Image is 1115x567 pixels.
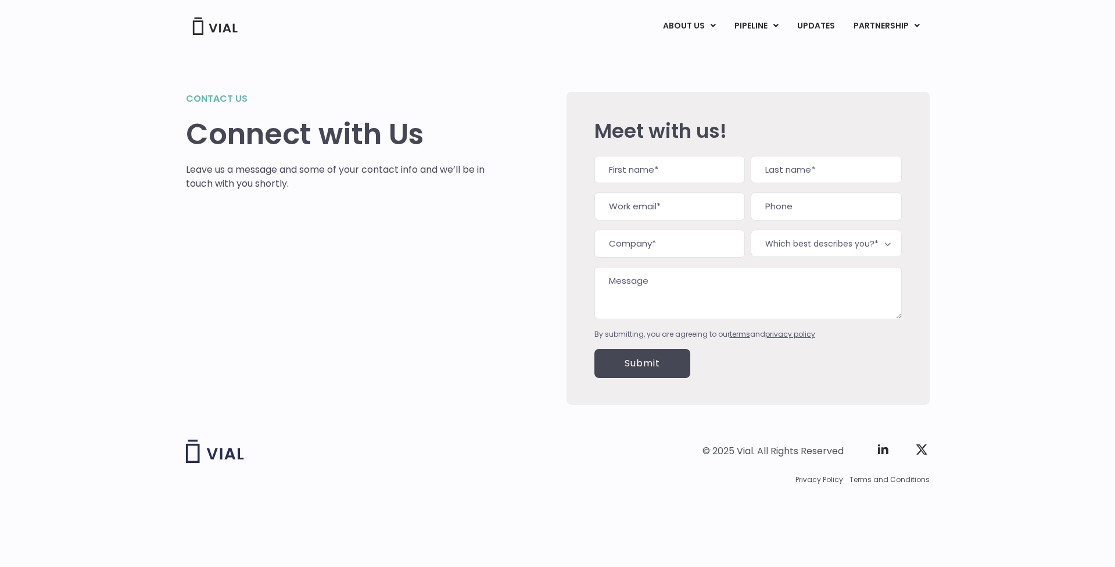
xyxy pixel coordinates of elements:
[186,163,485,191] p: Leave us a message and some of your contact info and we’ll be in touch with you shortly.
[849,475,930,485] a: Terms and Conditions
[751,230,901,257] span: Which best describes you?*
[702,445,844,458] div: © 2025 Vial. All Rights Reserved
[594,230,745,258] input: Company*
[594,192,745,220] input: Work email*
[751,156,901,184] input: Last name*
[594,120,902,142] h2: Meet with us!
[594,156,745,184] input: First name*
[654,16,725,36] a: ABOUT USMenu Toggle
[186,440,244,463] img: Vial logo wih "Vial" spelled out
[730,329,750,339] a: terms
[594,329,902,340] div: By submitting, you are agreeing to our and
[844,16,929,36] a: PARTNERSHIPMenu Toggle
[186,117,485,151] h1: Connect with Us
[788,16,844,36] a: UPDATES
[751,192,901,220] input: Phone
[186,92,485,106] h2: Contact us
[725,16,787,36] a: PIPELINEMenu Toggle
[192,17,238,35] img: Vial Logo
[765,329,815,339] a: privacy policy
[594,349,690,378] input: Submit
[795,475,843,485] a: Privacy Policy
